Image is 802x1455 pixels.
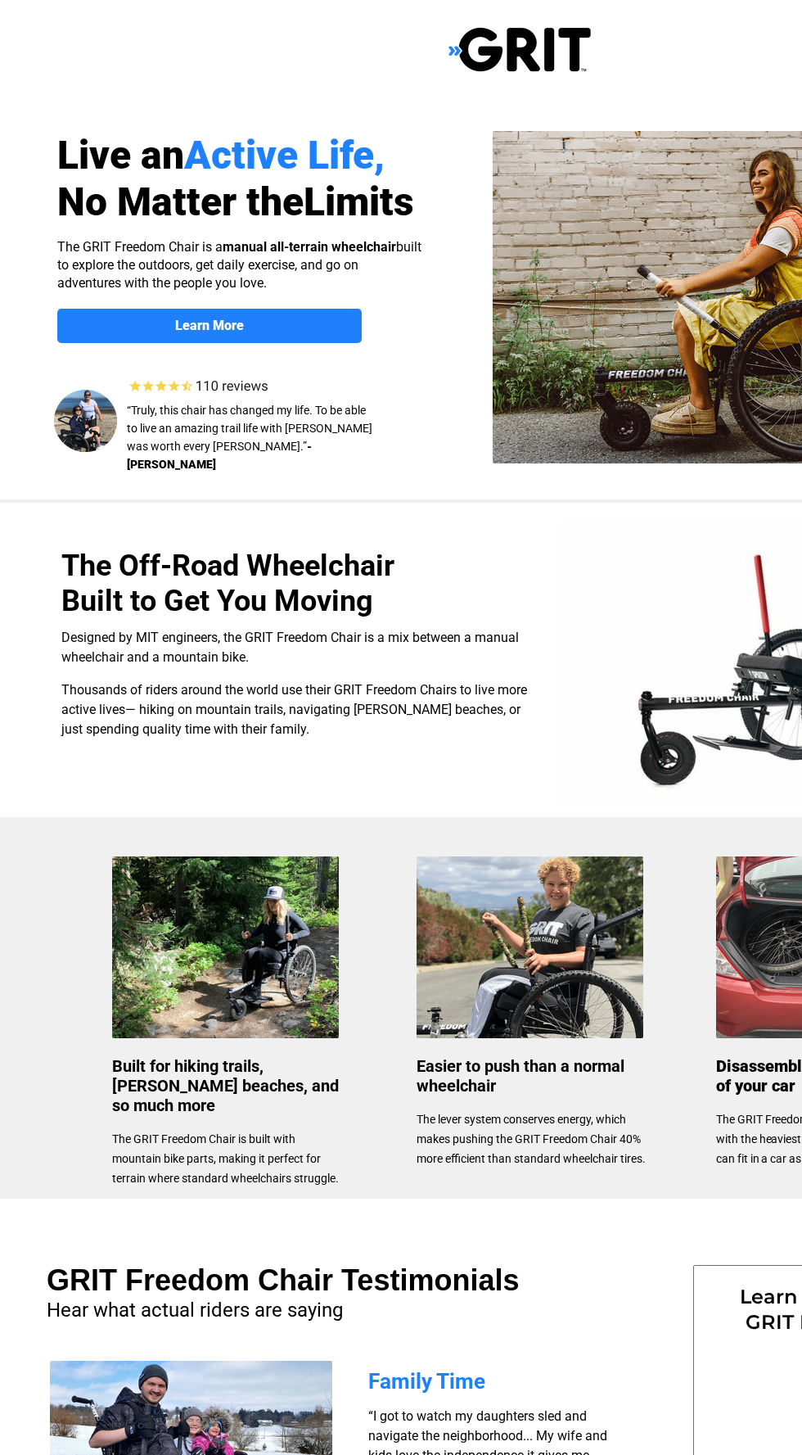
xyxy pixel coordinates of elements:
span: Thousands of riders around the world use their GRIT Freedom Chairs to live more active lives— hik... [61,682,527,737]
span: Hear what actual riders are saying [47,1299,343,1322]
a: Learn More [57,309,362,343]
span: Built for hiking trails, [PERSON_NAME] beaches, and so much more [112,1056,339,1115]
span: The Off-Road Wheelchair Built to Get You Moving [61,549,394,618]
span: Family Time [368,1369,485,1394]
span: GRIT Freedom Chair Testimonials [47,1263,519,1297]
span: Active Life, [184,132,385,178]
span: The lever system conserves energy, which makes pushing the GRIT Freedom Chair 40% more efficient ... [417,1113,646,1165]
strong: manual all-terrain wheelchair [223,239,396,255]
span: “Truly, this chair has changed my life. To be able to live an amazing trail life with [PERSON_NAM... [127,404,372,453]
span: Live an [57,132,184,178]
strong: Learn More [175,318,244,333]
span: The GRIT Freedom Chair is built with mountain bike parts, making it perfect for terrain where sta... [112,1132,339,1185]
span: Easier to push than a normal wheelchair [417,1056,624,1096]
span: Designed by MIT engineers, the GRIT Freedom Chair is a mix between a manual wheelchair and a moun... [61,630,519,665]
span: Limits [304,178,414,225]
span: The GRIT Freedom Chair is a built to explore the outdoors, get daily exercise, and go on adventur... [57,239,421,291]
span: No Matter the [57,178,304,225]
